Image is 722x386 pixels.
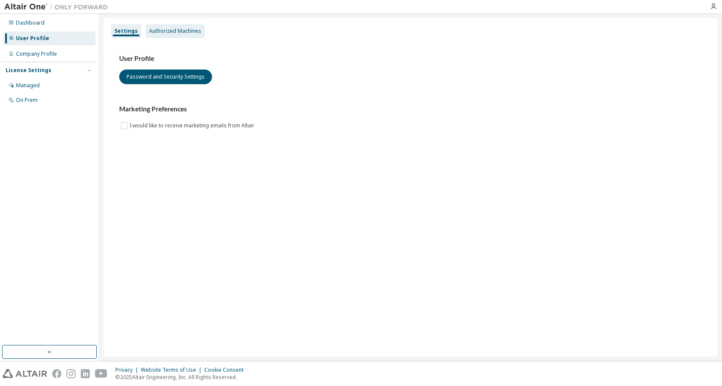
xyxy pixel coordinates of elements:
div: User Profile [16,35,49,42]
h3: User Profile [119,54,702,63]
label: I would like to receive marketing emails from Altair [130,120,256,131]
h3: Marketing Preferences [119,105,702,114]
div: License Settings [6,67,51,74]
img: youtube.svg [95,369,108,378]
div: Managed [16,82,40,89]
img: facebook.svg [52,369,61,378]
div: Cookie Consent [204,367,249,373]
p: © 2025 Altair Engineering, Inc. All Rights Reserved. [115,373,249,381]
img: instagram.svg [66,369,76,378]
div: On Prem [16,97,38,104]
img: linkedin.svg [81,369,90,378]
img: Altair One [4,3,112,11]
div: Website Terms of Use [141,367,204,373]
img: altair_logo.svg [3,369,47,378]
div: Authorized Machines [149,28,201,35]
div: Privacy [115,367,141,373]
div: Company Profile [16,51,57,57]
div: Dashboard [16,19,44,26]
div: Settings [114,28,138,35]
button: Password and Security Settings [119,70,212,84]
